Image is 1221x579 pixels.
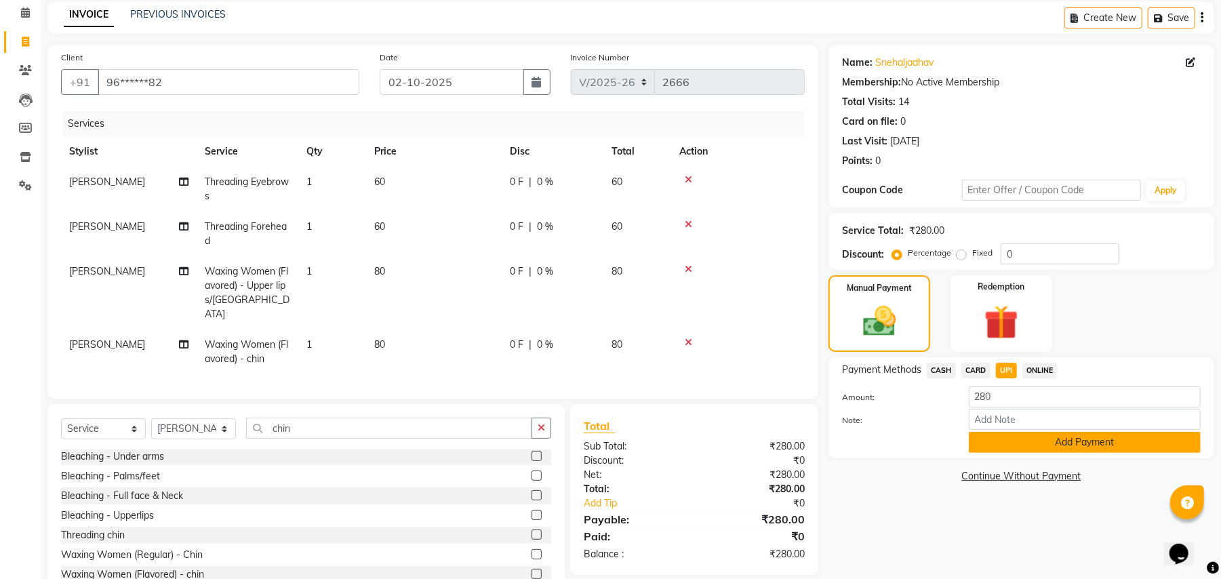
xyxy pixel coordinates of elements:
span: 80 [612,338,622,351]
span: 0 F [510,338,523,352]
div: ₹280.00 [909,224,944,238]
a: Add Tip [574,496,715,511]
input: Search by Name/Mobile/Email/Code [98,69,359,95]
div: Bleaching - Palms/feet [61,469,160,483]
a: PREVIOUS INVOICES [130,8,226,20]
label: Note: [832,414,958,426]
label: Redemption [978,281,1024,293]
span: | [529,338,532,352]
span: 1 [306,265,312,277]
div: Threading chin [61,528,125,542]
input: Enter Offer / Coupon Code [962,180,1141,201]
div: ₹280.00 [694,547,815,561]
span: UPI [996,363,1017,378]
span: CASH [927,363,956,378]
a: INVOICE [64,3,114,27]
span: Total [584,419,615,433]
span: Threading Eyebrows [205,176,289,202]
span: 60 [612,220,622,233]
span: 60 [374,176,385,188]
span: 0 % [537,338,553,352]
div: Last Visit: [842,134,887,148]
div: Membership: [842,75,901,89]
button: +91 [61,69,99,95]
div: No Active Membership [842,75,1201,89]
th: Action [671,136,805,167]
span: 1 [306,338,312,351]
label: Client [61,52,83,64]
a: Continue Without Payment [831,469,1212,483]
th: Disc [502,136,603,167]
div: Card on file: [842,115,898,129]
div: ₹0 [694,528,815,544]
button: Save [1148,7,1195,28]
div: [DATE] [890,134,919,148]
div: Total: [574,482,694,496]
th: Stylist [61,136,197,167]
label: Date [380,52,398,64]
div: Discount: [574,454,694,468]
span: CARD [961,363,990,378]
div: Sub Total: [574,439,694,454]
div: ₹280.00 [694,439,815,454]
iframe: chat widget [1164,525,1207,565]
span: 1 [306,220,312,233]
div: Service Total: [842,224,904,238]
span: 0 % [537,264,553,279]
div: Services [62,111,815,136]
span: [PERSON_NAME] [69,265,145,277]
div: Bleaching - Under arms [61,450,164,464]
div: Points: [842,154,873,168]
div: Bleaching - Full face & Neck [61,489,183,503]
div: Coupon Code [842,183,961,197]
input: Amount [969,386,1201,407]
div: Name: [842,56,873,70]
label: Amount: [832,391,958,403]
span: 0 F [510,175,523,189]
span: | [529,175,532,189]
span: 80 [612,265,622,277]
a: Snehaljadhav [875,56,934,70]
div: Bleaching - Upperlips [61,508,154,523]
span: 0 F [510,264,523,279]
span: Threading Forehead [205,220,287,247]
div: Net: [574,468,694,482]
span: [PERSON_NAME] [69,338,145,351]
div: Balance : [574,547,694,561]
span: Waxing Women (Flavored) - Upper lips/[GEOGRAPHIC_DATA] [205,265,289,320]
div: Paid: [574,528,694,544]
label: Manual Payment [847,282,912,294]
div: Payable: [574,511,694,527]
img: _gift.svg [974,301,1029,344]
span: 1 [306,176,312,188]
span: | [529,264,532,279]
span: 80 [374,265,385,277]
div: ₹280.00 [694,482,815,496]
th: Total [603,136,671,167]
div: ₹0 [715,496,815,511]
button: Create New [1064,7,1142,28]
span: [PERSON_NAME] [69,220,145,233]
th: Qty [298,136,366,167]
input: Search or Scan [246,418,532,439]
span: Payment Methods [842,363,921,377]
span: 60 [612,176,622,188]
input: Add Note [969,409,1201,430]
th: Price [366,136,502,167]
th: Service [197,136,298,167]
div: Waxing Women (Regular) - Chin [61,548,203,562]
span: 80 [374,338,385,351]
label: Fixed [972,247,993,259]
img: _cash.svg [853,302,906,340]
span: 0 % [537,175,553,189]
div: 0 [875,154,881,168]
span: | [529,220,532,234]
div: 0 [900,115,906,129]
div: Total Visits: [842,95,896,109]
label: Invoice Number [571,52,630,64]
span: [PERSON_NAME] [69,176,145,188]
div: ₹280.00 [694,468,815,482]
button: Apply [1146,180,1185,201]
div: ₹0 [694,454,815,468]
label: Percentage [908,247,951,259]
